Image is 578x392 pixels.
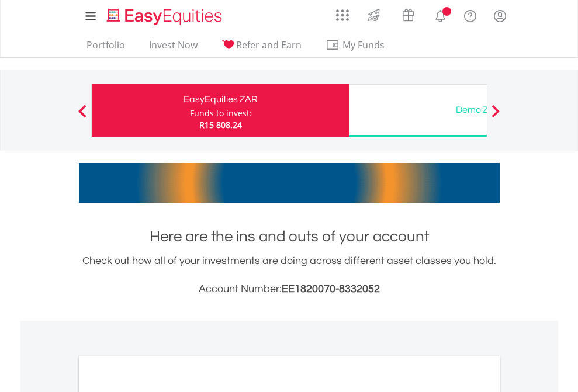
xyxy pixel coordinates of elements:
[217,39,306,57] a: Refer and Earn
[102,3,227,26] a: Home page
[79,253,500,297] div: Check out how all of your investments are doing across different asset classes you hold.
[425,3,455,26] a: Notifications
[99,91,342,107] div: EasyEquities ZAR
[79,226,500,247] h1: Here are the ins and outs of your account
[144,39,202,57] a: Invest Now
[236,39,302,51] span: Refer and Earn
[485,3,515,29] a: My Profile
[105,7,227,26] img: EasyEquities_Logo.png
[328,3,357,22] a: AppsGrid
[71,110,94,122] button: Previous
[364,6,383,25] img: thrive-v2.svg
[484,110,507,122] button: Next
[79,163,500,203] img: EasyMortage Promotion Banner
[282,283,380,294] span: EE1820070-8332052
[399,6,418,25] img: vouchers-v2.svg
[190,107,252,119] div: Funds to invest:
[79,281,500,297] h3: Account Number:
[82,39,130,57] a: Portfolio
[336,9,349,22] img: grid-menu-icon.svg
[326,37,402,53] span: My Funds
[455,3,485,26] a: FAQ's and Support
[199,119,242,130] span: R15 808.24
[391,3,425,25] a: Vouchers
